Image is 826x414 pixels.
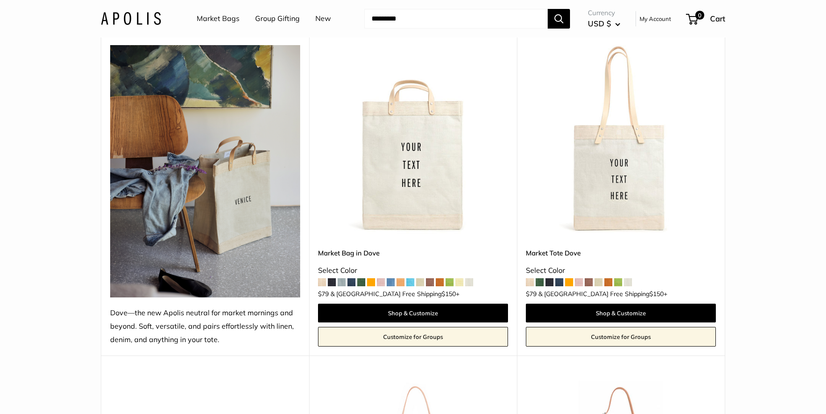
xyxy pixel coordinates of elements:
[318,290,329,298] span: $79
[710,14,725,23] span: Cart
[330,291,459,297] span: & [GEOGRAPHIC_DATA] Free Shipping +
[526,45,716,235] img: Market Tote Dove
[101,12,161,25] img: Apolis
[315,12,331,25] a: New
[588,7,620,19] span: Currency
[640,13,671,24] a: My Account
[110,306,300,347] div: Dove—the new Apolis neutral for market mornings and beyond. Soft, versatile, and pairs effortless...
[526,264,716,277] div: Select Color
[649,290,664,298] span: $150
[318,327,508,347] a: Customize for Groups
[526,327,716,347] a: Customize for Groups
[442,290,456,298] span: $150
[687,12,725,26] a: 0 Cart
[526,304,716,322] a: Shop & Customize
[588,19,611,28] span: USD $
[318,45,508,235] a: Market Bag in DoveMarket Bag in Dove
[255,12,300,25] a: Group Gifting
[110,45,300,297] img: Dove—the new Apolis neutral for market mornings and beyond. Soft, versatile, and pairs effortless...
[318,264,508,277] div: Select Color
[318,45,508,235] img: Market Bag in Dove
[318,248,508,258] a: Market Bag in Dove
[588,17,620,31] button: USD $
[197,12,240,25] a: Market Bags
[526,45,716,235] a: Market Tote DoveMarket Tote Dove
[526,290,537,298] span: $79
[695,11,704,20] span: 0
[538,291,667,297] span: & [GEOGRAPHIC_DATA] Free Shipping +
[548,9,570,29] button: Search
[364,9,548,29] input: Search...
[526,248,716,258] a: Market Tote Dove
[318,304,508,322] a: Shop & Customize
